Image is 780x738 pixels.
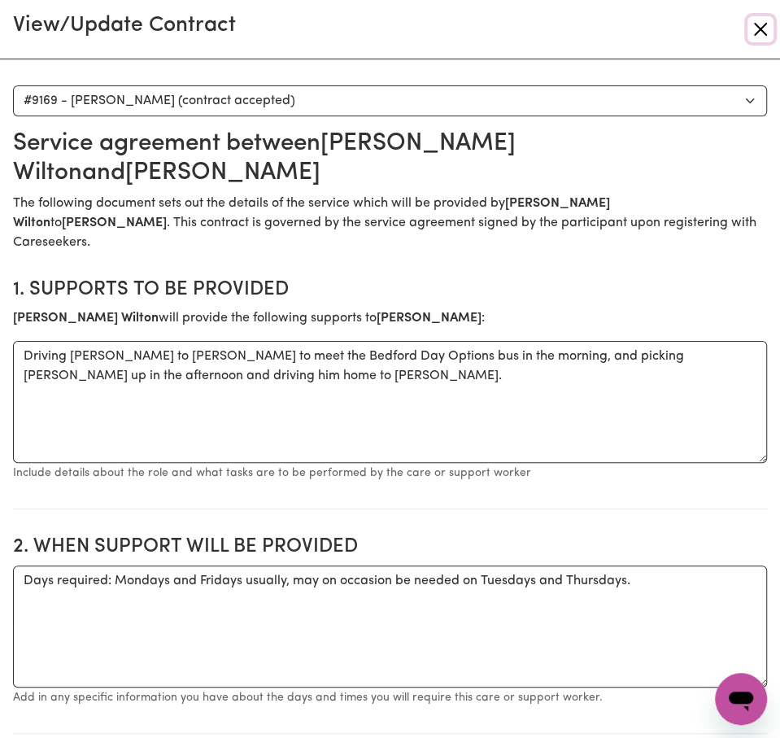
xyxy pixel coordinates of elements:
p: will provide the following supports to : [13,308,767,328]
h2: 1. Supports to be provided [13,278,767,302]
b: [PERSON_NAME] [377,312,482,325]
small: Add in any specific information you have about the days and times you will require this care or s... [13,692,603,704]
textarea: Days required: Mondays and Fridays usually, may on occasion be needed on Tuesdays and Thursdays. [13,566,767,688]
p: The following document sets out the details of the service which will be provided by to . This co... [13,194,767,252]
small: Include details about the role and what tasks are to be performed by the care or support worker [13,467,531,479]
b: [PERSON_NAME] Wilton [13,312,159,325]
h2: Service agreement between [PERSON_NAME] Wilton and [PERSON_NAME] [13,129,767,188]
button: Close [747,16,773,42]
b: [PERSON_NAME] [62,216,167,229]
h2: 2. When support will be provided [13,535,767,559]
textarea: Driving [PERSON_NAME] to [PERSON_NAME] to meet the Bedford Day Options bus in the morning, and pi... [13,341,767,463]
iframe: Button to launch messaging window [715,673,767,725]
h3: View/Update Contract [13,13,236,39]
